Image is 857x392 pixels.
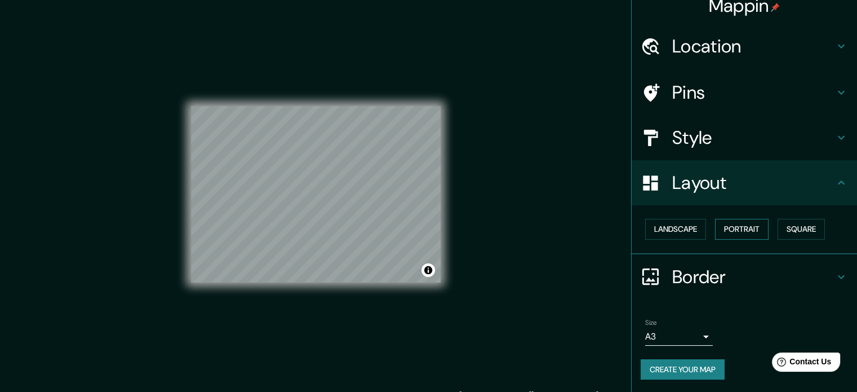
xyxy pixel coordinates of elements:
h4: Location [672,35,834,58]
div: Layout [632,160,857,205]
h4: Style [672,126,834,149]
div: Location [632,24,857,69]
button: Square [778,219,825,240]
div: Border [632,254,857,299]
button: Toggle attribution [421,263,435,277]
div: Pins [632,70,857,115]
div: Style [632,115,857,160]
button: Portrait [715,219,769,240]
button: Landscape [645,219,706,240]
img: pin-icon.png [771,3,780,12]
div: A3 [645,328,713,346]
canvas: Map [191,106,441,283]
h4: Pins [672,81,834,104]
label: Size [645,318,657,327]
button: Create your map [641,359,725,380]
h4: Layout [672,171,834,194]
iframe: Help widget launcher [757,348,845,380]
h4: Border [672,266,834,288]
